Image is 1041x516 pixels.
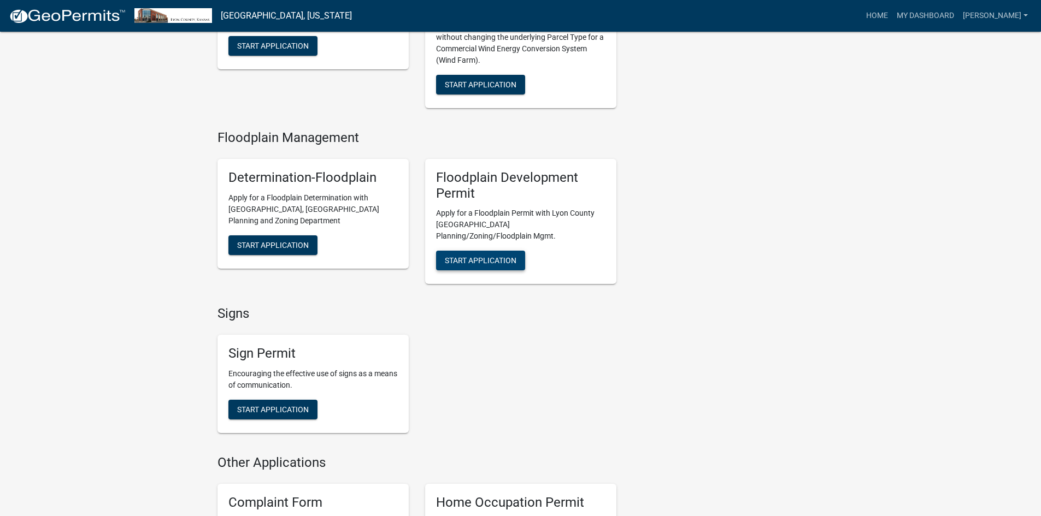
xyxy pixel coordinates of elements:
[228,36,317,56] button: Start Application
[436,207,605,242] p: Apply for a Floodplain Permit with Lyon County [GEOGRAPHIC_DATA] Planning/Zoning/Floodplain Mgmt.
[228,495,398,511] h5: Complaint Form
[436,495,605,511] h5: Home Occupation Permit
[958,5,1032,26] a: [PERSON_NAME]
[445,256,516,265] span: Start Application
[228,170,398,186] h5: Determination-Floodplain
[217,130,616,146] h4: Floodplain Management
[436,20,605,66] p: To apply for a Conditional Use in a Parcel Type without changing the underlying Parcel Type for a...
[228,400,317,419] button: Start Application
[436,251,525,270] button: Start Application
[228,368,398,391] p: Encouraging the effective use of signs as a means of communication.
[134,8,212,23] img: Lyon County, Kansas
[237,405,309,414] span: Start Application
[862,5,892,26] a: Home
[237,240,309,249] span: Start Application
[892,5,958,26] a: My Dashboard
[217,306,616,322] h4: Signs
[221,7,352,25] a: [GEOGRAPHIC_DATA], [US_STATE]
[228,235,317,255] button: Start Application
[237,41,309,50] span: Start Application
[228,346,398,361] h5: Sign Permit
[445,80,516,89] span: Start Application
[436,75,525,94] button: Start Application
[436,170,605,201] h5: Floodplain Development Permit
[228,192,398,227] p: Apply for a Floodplain Determination with [GEOGRAPHIC_DATA], [GEOGRAPHIC_DATA] Planning and Zonin...
[217,455,616,471] h4: Other Applications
